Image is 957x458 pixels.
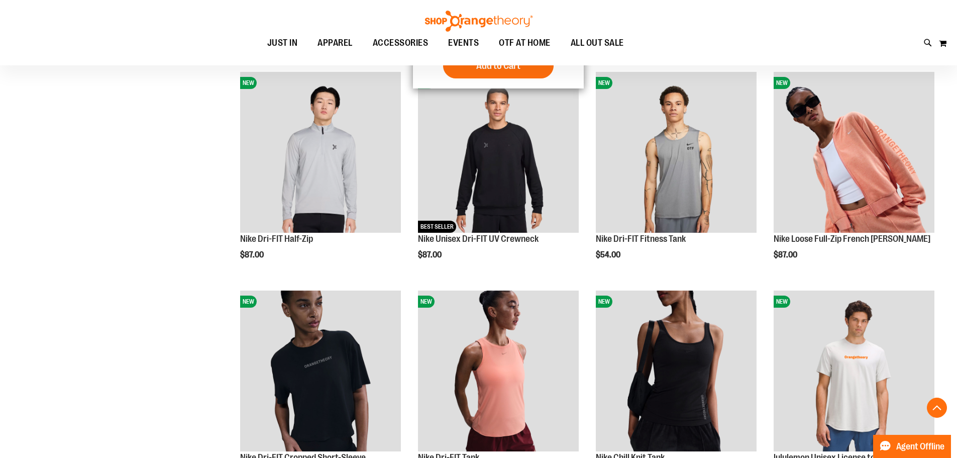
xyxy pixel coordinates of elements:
span: NEW [596,296,612,308]
span: $87.00 [240,250,265,259]
img: Nike Dri-FIT Fitness Tank [596,72,757,233]
a: Nike Unisex Dri-FIT UV Crewneck [418,234,539,244]
a: Nike Loose Full-Zip French [PERSON_NAME] [774,234,930,244]
span: NEW [418,296,435,308]
img: Nike Dri-FIT Half-Zip [240,72,401,233]
span: ALL OUT SALE [571,32,624,54]
span: NEW [240,77,257,89]
img: Nike Dri-FIT Tank [418,291,579,451]
a: Nike Unisex Dri-FIT UV CrewneckNEWBEST SELLER [418,72,579,234]
button: Back To Top [927,398,947,418]
span: OTF AT HOME [499,32,551,54]
span: Agent Offline [896,442,944,451]
span: ACCESSORIES [373,32,429,54]
a: Nike Dri-FIT Half-Zip [240,234,313,244]
button: Agent Offline [873,435,951,458]
img: Nike Chill Knit Tank [596,291,757,451]
span: $87.00 [418,250,443,259]
img: lululemon Unisex License to Train Short Sleeve [774,291,934,451]
a: Nike Loose Full-Zip French Terry HoodieNEW [774,72,934,234]
img: Shop Orangetheory [423,11,534,32]
span: APPAREL [317,32,353,54]
div: product [769,67,939,285]
span: $54.00 [596,250,622,259]
span: $87.00 [774,250,799,259]
a: Nike Dri-FIT Fitness Tank [596,234,686,244]
span: NEW [774,77,790,89]
span: NEW [596,77,612,89]
span: NEW [240,296,257,308]
span: BEST SELLER [418,221,456,233]
a: lululemon Unisex License to Train Short SleeveNEW [774,291,934,453]
div: product [591,67,762,285]
div: product [413,67,584,285]
a: Nike Dri-FIT Cropped Short-SleeveNEW [240,291,401,453]
img: Nike Dri-FIT Cropped Short-Sleeve [240,291,401,451]
span: EVENTS [448,32,479,54]
img: Nike Loose Full-Zip French Terry Hoodie [774,72,934,233]
a: Nike Chill Knit TankNEW [596,291,757,453]
span: JUST IN [267,32,298,54]
span: Add to Cart [476,60,520,71]
a: Nike Dri-FIT Half-ZipNEW [240,72,401,234]
a: Nike Dri-FIT TankNEW [418,291,579,453]
div: product [235,67,406,285]
img: Nike Unisex Dri-FIT UV Crewneck [418,72,579,233]
button: Add to Cart [443,53,554,78]
a: Nike Dri-FIT Fitness TankNEW [596,72,757,234]
span: NEW [774,296,790,308]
